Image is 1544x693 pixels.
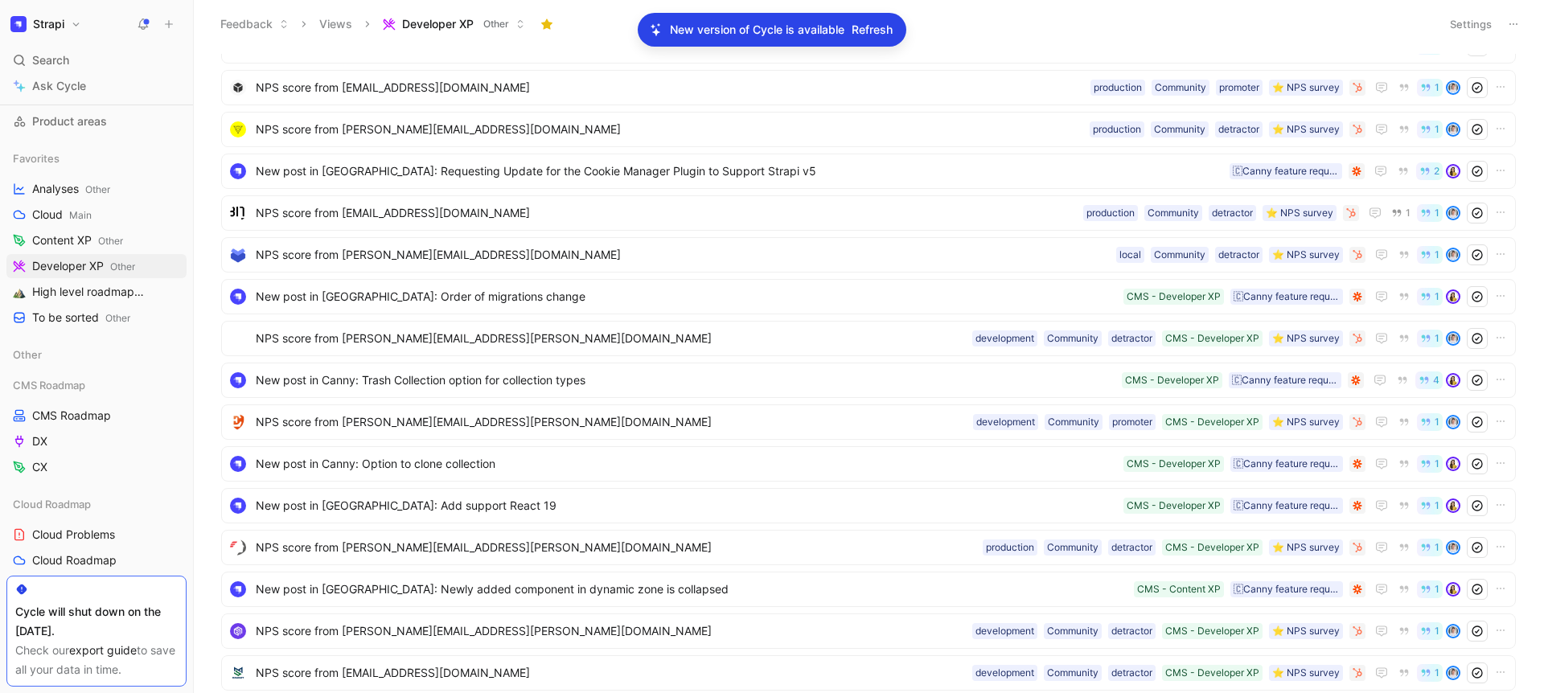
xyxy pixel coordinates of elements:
[256,371,1115,390] span: New post in Canny: Trash Collection option for collection types
[1435,292,1439,301] span: 1
[6,373,187,479] div: CMS RoadmapCMS RoadmapDXCX
[6,455,187,479] a: CX
[1435,83,1439,92] span: 1
[10,282,29,301] button: ⛰️
[256,329,966,348] span: NPS score from [PERSON_NAME][EMAIL_ADDRESS][PERSON_NAME][DOMAIN_NAME]
[32,408,111,424] span: CMS Roadmap
[256,538,976,557] span: NPS score from [PERSON_NAME][EMAIL_ADDRESS][PERSON_NAME][DOMAIN_NAME]
[230,121,246,137] img: logo
[1234,456,1340,472] div: 🇨Canny feature request
[1447,500,1459,511] img: avatar
[1447,667,1459,679] img: avatar
[6,74,187,98] a: Ask Cycle
[1415,371,1443,389] button: 4
[6,404,187,428] a: CMS Roadmap
[1433,375,1439,385] span: 4
[1112,414,1152,430] div: promoter
[6,280,187,304] a: ⛰️High level roadmapOther
[256,621,966,641] span: NPS score from [PERSON_NAME][EMAIL_ADDRESS][PERSON_NAME][DOMAIN_NAME]
[230,372,246,388] img: logo
[1218,247,1259,263] div: detractor
[32,284,149,301] span: High level roadmap
[1417,121,1443,138] button: 1
[256,412,967,432] span: NPS score from [PERSON_NAME][EMAIL_ADDRESS][PERSON_NAME][DOMAIN_NAME]
[670,20,844,39] p: New version of Cycle is available
[1272,414,1340,430] div: ⭐️ NPS survey
[221,70,1516,105] a: logoNPS score from [EMAIL_ADDRESS][DOMAIN_NAME]⭐️ NPS surveypromoterCommunityproduction1avatar
[1219,80,1259,96] div: promoter
[32,51,69,70] span: Search
[1435,417,1439,427] span: 1
[230,289,246,305] img: logo
[15,602,178,641] div: Cycle will shut down on the [DATE].
[1434,166,1439,176] span: 2
[1388,204,1414,222] button: 1
[1148,205,1199,221] div: Community
[6,548,187,572] a: Cloud Roadmap
[1111,623,1152,639] div: detractor
[1047,539,1098,556] div: Community
[230,665,246,681] img: logo
[33,17,64,31] h1: Strapi
[1165,330,1259,346] div: CMS - Developer XP
[1048,414,1099,430] div: Community
[1137,581,1221,597] div: CMS - Content XP
[312,12,359,36] button: Views
[85,183,110,195] span: Other
[1417,330,1443,347] button: 1
[1447,249,1459,260] img: avatar
[256,120,1083,139] span: NPS score from [PERSON_NAME][EMAIL_ADDRESS][DOMAIN_NAME]
[1435,125,1439,134] span: 1
[1447,82,1459,93] img: avatar
[1272,80,1340,96] div: ⭐️ NPS survey
[6,342,187,371] div: Other
[1447,166,1459,177] img: avatar
[256,663,966,683] span: NPS score from [EMAIL_ADDRESS][DOMAIN_NAME]
[256,287,1117,306] span: New post in [GEOGRAPHIC_DATA]: Order of migrations change
[976,414,1035,430] div: development
[230,80,246,96] img: logo
[98,235,123,247] span: Other
[1233,163,1339,179] div: 🇨Canny feature request
[221,530,1516,565] a: logoNPS score from [PERSON_NAME][EMAIL_ADDRESS][PERSON_NAME][DOMAIN_NAME]⭐️ NPS surveyCMS - Devel...
[1435,250,1439,260] span: 1
[105,312,130,324] span: Other
[1447,333,1459,344] img: avatar
[1266,205,1333,221] div: ⭐️ NPS survey
[13,150,60,166] span: Favorites
[1435,584,1439,594] span: 1
[6,254,187,278] a: Developer XPOther
[1447,542,1459,553] img: avatar
[1435,543,1439,552] span: 1
[32,232,123,249] span: Content XP
[1417,622,1443,640] button: 1
[975,330,1034,346] div: development
[230,163,246,179] img: logo
[1417,246,1443,264] button: 1
[221,154,1516,189] a: logoNew post in [GEOGRAPHIC_DATA]: Requesting Update for the Cookie Manager Plugin to Support Str...
[1047,330,1098,346] div: Community
[69,209,92,221] span: Main
[6,305,187,330] a: To be sortedOther
[1417,455,1443,473] button: 1
[1111,539,1152,556] div: detractor
[221,363,1516,398] a: logoNew post in Canny: Trash Collection option for collection types🇨Canny feature requestCMS - De...
[1435,668,1439,678] span: 1
[32,113,107,129] span: Product areas
[1435,626,1439,636] span: 1
[32,258,135,275] span: Developer XP
[221,613,1516,649] a: logoNPS score from [PERSON_NAME][EMAIL_ADDRESS][PERSON_NAME][DOMAIN_NAME]⭐️ NPS surveyCMS - Devel...
[1447,291,1459,302] img: avatar
[13,496,91,512] span: Cloud Roadmap
[32,459,47,475] span: CX
[1047,623,1098,639] div: Community
[221,279,1516,314] a: logoNew post in [GEOGRAPHIC_DATA]: Order of migrations change🇨Canny feature requestCMS - Develope...
[1111,665,1152,681] div: detractor
[230,330,246,346] img: logo
[6,228,187,252] a: Content XPOther
[1447,458,1459,470] img: avatar
[1435,208,1439,218] span: 1
[32,310,130,326] span: To be sorted
[1127,498,1221,514] div: CMS - Developer XP
[6,492,187,516] div: Cloud Roadmap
